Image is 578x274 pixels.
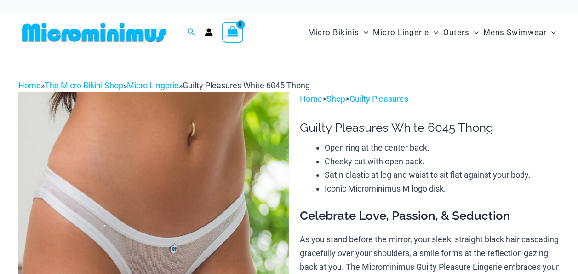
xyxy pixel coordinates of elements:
span: Menu Toggle [429,21,438,44]
span: Guilty Pleasures White 6045 Thong [183,81,310,90]
a: Micro Lingerie [127,81,179,90]
span: Outers [443,21,469,44]
li: Open ring at the center back. [325,141,560,155]
span: Menu Toggle [469,21,479,44]
a: OutersMenu ToggleMenu Toggle [441,18,481,47]
a: Mens SwimwearMenu ToggleMenu Toggle [481,18,558,47]
nav: Site Navigation [304,17,560,48]
li: Cheeky cut with open back. [325,155,560,169]
a: Home [300,94,322,104]
a: Search icon link [187,27,195,38]
h1: Guilty Pleasures White 6045 Thong [300,121,560,135]
a: View Shopping Cart, empty [222,22,243,43]
a: Shop [326,94,345,104]
a: Home [18,81,41,90]
li: Satin elastic at leg and waist to sit flat against your body. [325,168,560,182]
a: Micro LingerieMenu ToggleMenu Toggle [371,18,441,47]
a: The Micro Bikini Shop [45,81,123,90]
li: Iconic Microminimus M logo disk. [325,182,560,196]
a: Micro BikinisMenu ToggleMenu Toggle [306,18,371,47]
a: Guilty Pleasures [349,94,408,104]
p: > > [300,92,560,106]
span: » » » [18,81,310,90]
a: Account icon link [205,28,213,36]
span: Micro Lingerie [373,21,429,44]
span: Menu Toggle [547,21,556,44]
span: Mens Swimwear [483,21,547,44]
span: Micro Bikinis [308,21,359,44]
img: MM SHOP LOGO FLAT [18,22,170,43]
span: Menu Toggle [359,21,368,44]
h3: Celebrate Love, Passion, & Seduction [300,208,560,224]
